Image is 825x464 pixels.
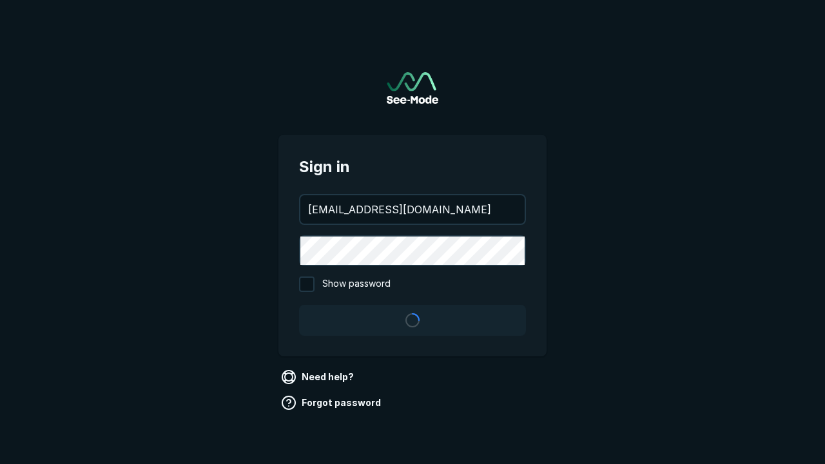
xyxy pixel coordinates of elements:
a: Forgot password [278,392,386,413]
span: Sign in [299,155,526,179]
a: Go to sign in [387,72,438,104]
img: See-Mode Logo [387,72,438,104]
span: Show password [322,276,391,292]
input: your@email.com [300,195,525,224]
a: Need help? [278,367,359,387]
